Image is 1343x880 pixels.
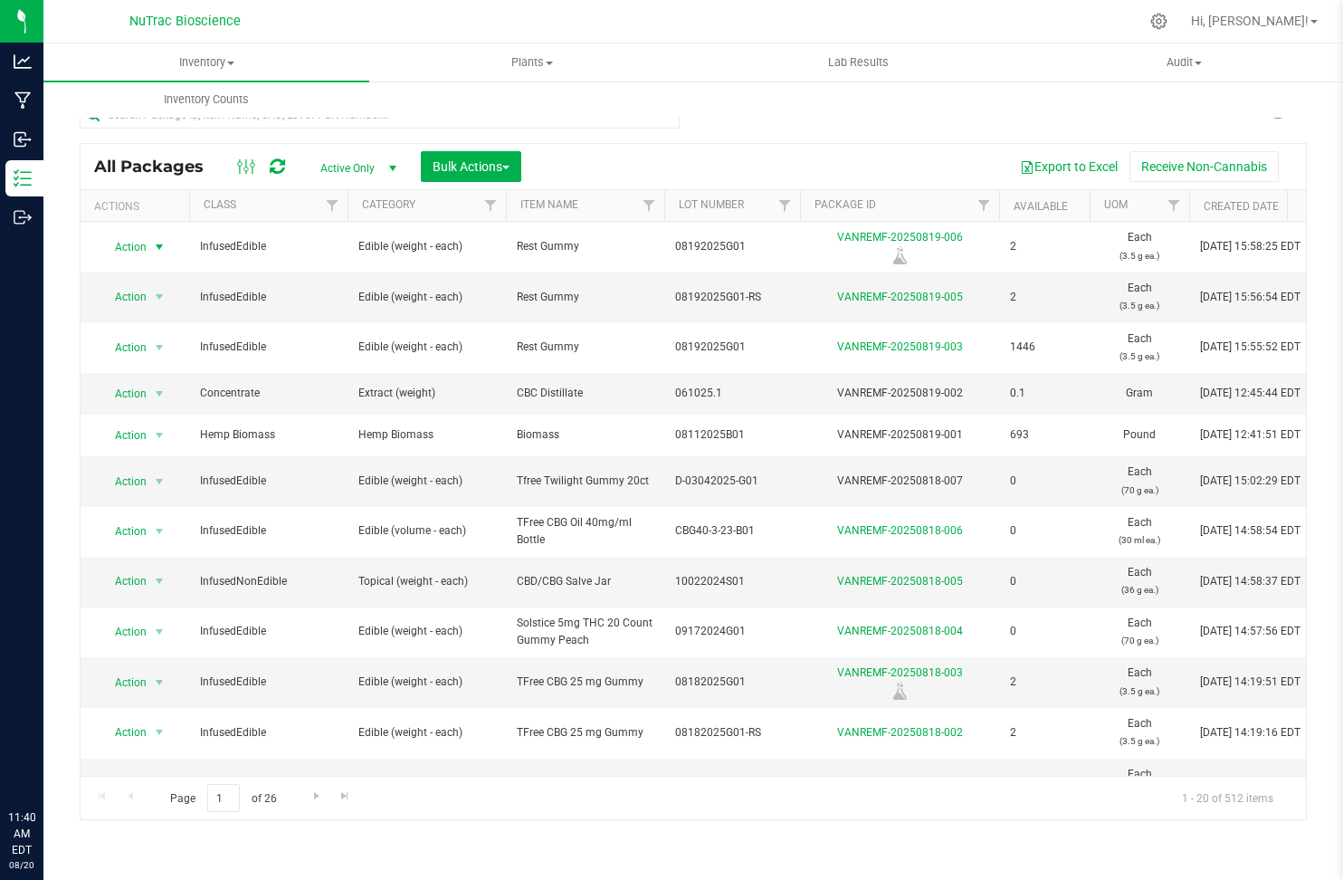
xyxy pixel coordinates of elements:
[1010,473,1079,490] span: 0
[369,43,695,81] a: Plants
[148,284,171,310] span: select
[207,784,240,812] input: 1
[675,522,789,540] span: CBG40-3-23-B01
[14,208,32,226] inline-svg: Outbound
[1200,289,1300,306] span: [DATE] 15:56:54 EDT
[1204,200,1279,213] a: Created Date
[1200,473,1300,490] span: [DATE] 15:02:29 EDT
[695,43,1021,81] a: Lab Results
[358,674,495,691] span: Edible (weight - each)
[358,724,495,741] span: Edible (weight - each)
[1008,151,1129,182] button: Export to Excel
[517,514,653,549] span: TFree CBG Oil 40mg/ml Bottle
[200,724,337,741] span: InfusedEdible
[797,682,1002,700] div: Lab Sample
[43,43,369,81] a: Inventory
[1100,280,1178,314] span: Each
[148,423,171,448] span: select
[99,381,148,407] span: Action
[99,569,148,594] span: Action
[148,519,171,544] span: select
[837,291,963,303] a: VANREMF-20250819-005
[99,519,148,544] span: Action
[797,246,1002,264] div: Lab Sample
[517,473,653,490] span: Tfree Twilight Gummy 20ct
[797,473,1002,490] div: VANREMF-20250818-007
[1100,683,1178,700] p: (3.5 g ea.)
[99,284,148,310] span: Action
[148,335,171,360] span: select
[1200,774,1300,791] span: [DATE] 13:52:56 EDT
[675,339,789,356] span: 08192025G01
[200,385,337,402] span: Concentrate
[358,426,495,444] span: Hemp Biomass
[1200,339,1300,356] span: [DATE] 15:55:52 EDT
[1104,198,1128,211] a: UOM
[837,625,963,637] a: VANREMF-20250818-004
[99,619,148,645] span: Action
[303,784,329,808] a: Go to the next page
[358,623,495,640] span: Edible (weight - each)
[14,91,32,110] inline-svg: Manufacturing
[517,238,653,255] span: Rest Gummy
[1100,581,1178,598] p: (36 g ea.)
[318,190,348,221] a: Filter
[675,289,789,306] span: 08192025G01-RS
[1010,522,1079,540] span: 0
[1191,14,1309,28] span: Hi, [PERSON_NAME]!
[675,238,789,255] span: 08192025G01
[1010,674,1079,691] span: 2
[1200,724,1300,741] span: [DATE] 14:19:16 EDT
[1100,348,1178,365] p: (3.5 g ea.)
[332,784,358,808] a: Go to the last page
[1148,13,1170,30] div: Manage settings
[837,231,963,244] a: VANREMF-20250819-006
[1010,426,1079,444] span: 693
[1010,724,1079,741] span: 2
[517,615,653,649] span: Solstice 5mg THC 20 Count Gummy Peach
[358,385,495,402] span: Extract (weight)
[148,720,171,745] span: select
[148,569,171,594] span: select
[1014,200,1068,213] a: Available
[517,573,653,590] span: CBD/CBG Salve Jar
[675,623,789,640] span: 09172024G01
[358,238,495,255] span: Edible (weight - each)
[1200,238,1300,255] span: [DATE] 15:58:25 EDT
[139,91,273,108] span: Inventory Counts
[1010,385,1079,402] span: 0.1
[421,151,521,182] button: Bulk Actions
[43,81,369,119] a: Inventory Counts
[200,573,337,590] span: InfusedNonEdible
[1200,674,1300,691] span: [DATE] 14:19:51 EDT
[476,190,506,221] a: Filter
[200,674,337,691] span: InfusedEdible
[358,473,495,490] span: Edible (weight - each)
[675,426,789,444] span: 08112025B01
[837,726,963,739] a: VANREMF-20250818-002
[1159,190,1189,221] a: Filter
[99,770,148,796] span: Action
[358,573,495,590] span: Topical (weight - each)
[517,289,653,306] span: Rest Gummy
[200,289,337,306] span: InfusedEdible
[99,234,148,260] span: Action
[8,809,35,858] p: 11:40 AM EDT
[1010,289,1079,306] span: 2
[1010,238,1079,255] span: 2
[99,469,148,494] span: Action
[1010,573,1079,590] span: 0
[200,522,337,540] span: InfusedEdible
[969,190,999,221] a: Filter
[200,473,337,490] span: InfusedEdible
[837,524,963,537] a: VANREMF-20250818-006
[1100,766,1178,800] span: Each
[370,54,694,71] span: Plants
[1100,330,1178,365] span: Each
[1200,573,1300,590] span: [DATE] 14:58:37 EDT
[1100,665,1178,699] span: Each
[1100,426,1178,444] span: Pound
[148,670,171,695] span: select
[99,670,148,695] span: Action
[520,198,578,211] a: Item Name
